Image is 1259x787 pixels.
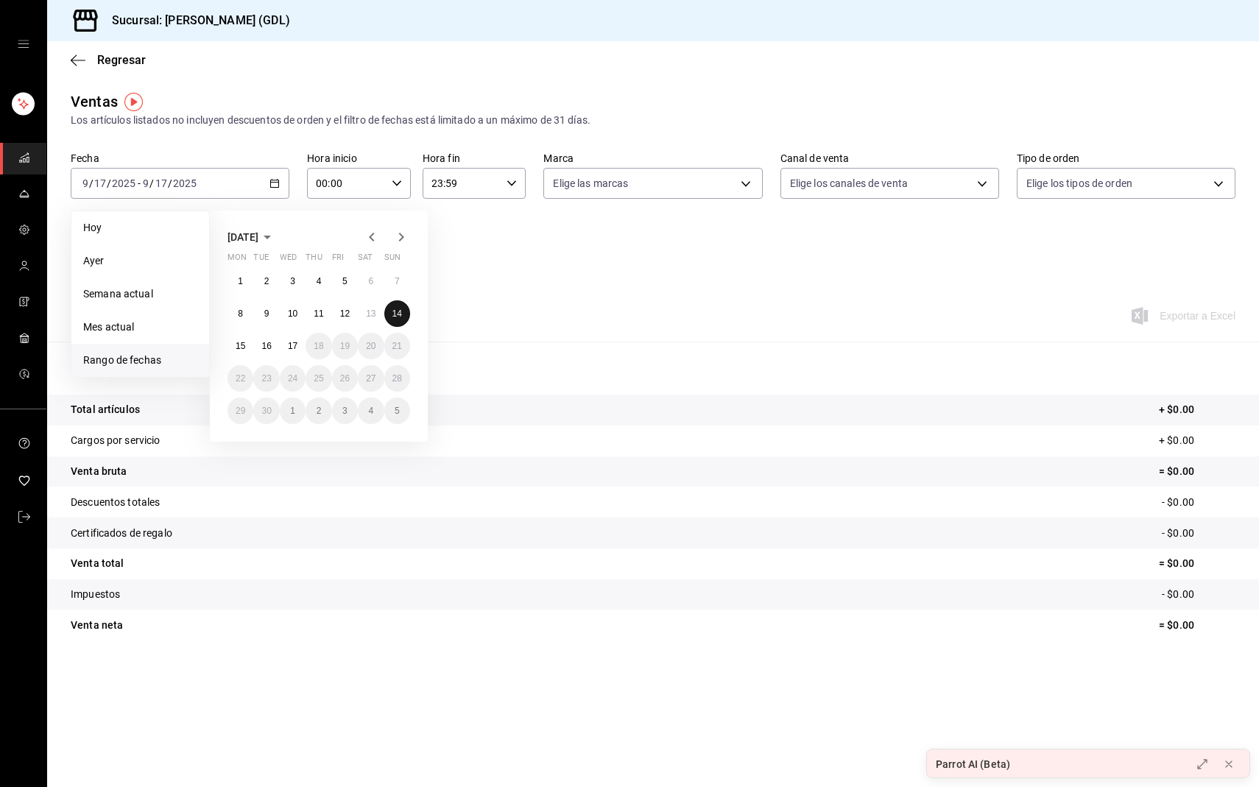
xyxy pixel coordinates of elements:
[280,268,306,294] button: September 3, 2025
[253,268,279,294] button: September 2, 2025
[332,300,358,327] button: September 12, 2025
[71,556,124,571] p: Venta total
[228,365,253,392] button: September 22, 2025
[253,365,279,392] button: September 23, 2025
[342,406,348,416] abbr: October 3, 2025
[107,177,111,189] span: /
[71,53,146,67] button: Regresar
[317,406,322,416] abbr: October 2, 2025
[332,333,358,359] button: September 19, 2025
[384,333,410,359] button: September 21, 2025
[83,253,197,269] span: Ayer
[1162,587,1235,602] p: - $0.00
[340,341,350,351] abbr: September 19, 2025
[97,53,146,67] span: Regresar
[1026,176,1132,191] span: Elige los tipos de orden
[280,253,297,268] abbr: Wednesday
[395,406,400,416] abbr: October 5, 2025
[384,253,401,268] abbr: Sunday
[332,365,358,392] button: September 26, 2025
[261,406,271,416] abbr: September 30, 2025
[228,228,276,246] button: [DATE]
[71,433,161,448] p: Cargos por servicio
[71,402,140,417] p: Total artículos
[236,341,245,351] abbr: September 15, 2025
[332,253,344,268] abbr: Friday
[384,268,410,294] button: September 7, 2025
[155,177,168,189] input: --
[780,153,999,163] label: Canal de venta
[384,365,410,392] button: September 28, 2025
[340,373,350,384] abbr: September 26, 2025
[71,495,160,510] p: Descuentos totales
[71,113,1235,128] div: Los artículos listados no incluyen descuentos de orden y el filtro de fechas está limitado a un m...
[238,276,243,286] abbr: September 1, 2025
[228,398,253,424] button: September 29, 2025
[253,253,268,268] abbr: Tuesday
[228,300,253,327] button: September 8, 2025
[423,153,526,163] label: Hora fin
[306,300,331,327] button: September 11, 2025
[1159,464,1235,479] p: = $0.00
[392,341,402,351] abbr: September 21, 2025
[358,365,384,392] button: September 27, 2025
[94,177,107,189] input: --
[228,333,253,359] button: September 15, 2025
[306,365,331,392] button: September 25, 2025
[228,253,247,268] abbr: Monday
[1162,495,1235,510] p: - $0.00
[82,177,89,189] input: --
[124,93,143,111] img: Tooltip marker
[71,526,172,541] p: Certificados de regalo
[358,268,384,294] button: September 6, 2025
[358,398,384,424] button: October 4, 2025
[392,308,402,319] abbr: September 14, 2025
[71,618,123,633] p: Venta neta
[317,276,322,286] abbr: September 4, 2025
[358,253,373,268] abbr: Saturday
[83,320,197,335] span: Mes actual
[71,464,127,479] p: Venta bruta
[342,276,348,286] abbr: September 5, 2025
[228,268,253,294] button: September 1, 2025
[1159,433,1235,448] p: + $0.00
[790,176,908,191] span: Elige los canales de venta
[236,373,245,384] abbr: September 22, 2025
[1159,556,1235,571] p: = $0.00
[332,398,358,424] button: October 3, 2025
[290,406,295,416] abbr: October 1, 2025
[149,177,154,189] span: /
[290,276,295,286] abbr: September 3, 2025
[936,757,1010,772] div: Parrot AI (Beta)
[1162,526,1235,541] p: - $0.00
[83,353,197,368] span: Rango de fechas
[18,38,29,50] button: open drawer
[1017,153,1235,163] label: Tipo de orden
[366,373,375,384] abbr: September 27, 2025
[543,153,762,163] label: Marca
[314,373,323,384] abbr: September 25, 2025
[553,176,628,191] span: Elige las marcas
[384,398,410,424] button: October 5, 2025
[392,373,402,384] abbr: September 28, 2025
[366,308,375,319] abbr: September 13, 2025
[306,398,331,424] button: October 2, 2025
[288,341,297,351] abbr: September 17, 2025
[366,341,375,351] abbr: September 20, 2025
[280,300,306,327] button: September 10, 2025
[111,177,136,189] input: ----
[384,300,410,327] button: September 14, 2025
[71,91,118,113] div: Ventas
[288,308,297,319] abbr: September 10, 2025
[314,308,323,319] abbr: September 11, 2025
[332,268,358,294] button: September 5, 2025
[89,177,94,189] span: /
[168,177,172,189] span: /
[83,286,197,302] span: Semana actual
[340,308,350,319] abbr: September 12, 2025
[236,406,245,416] abbr: September 29, 2025
[358,300,384,327] button: September 13, 2025
[368,406,373,416] abbr: October 4, 2025
[100,12,290,29] h3: Sucursal: [PERSON_NAME] (GDL)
